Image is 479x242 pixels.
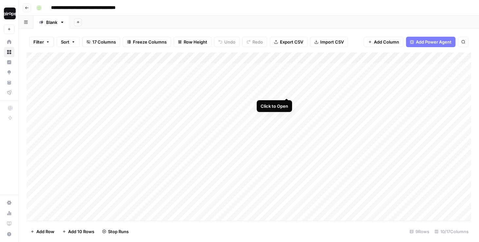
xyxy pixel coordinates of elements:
[214,37,240,47] button: Undo
[4,87,14,98] a: Flightpath
[407,226,432,237] div: 9 Rows
[4,8,16,19] img: Dille-Sandbox Logo
[4,208,14,218] a: Usage
[57,37,80,47] button: Sort
[416,39,451,45] span: Add Power Agent
[4,67,14,78] a: Opportunities
[46,19,57,26] div: Blank
[320,39,344,45] span: Import CSV
[4,57,14,67] a: Insights
[364,37,403,47] button: Add Column
[4,37,14,47] a: Home
[374,39,399,45] span: Add Column
[27,226,58,237] button: Add Row
[224,39,235,45] span: Undo
[252,39,263,45] span: Redo
[68,228,94,235] span: Add 10 Rows
[92,39,116,45] span: 17 Columns
[29,37,54,47] button: Filter
[4,218,14,229] a: Learning Hub
[174,37,212,47] button: Row Height
[242,37,267,47] button: Redo
[4,197,14,208] a: Settings
[270,37,307,47] button: Export CSV
[82,37,120,47] button: 17 Columns
[4,47,14,57] a: Browse
[108,228,129,235] span: Stop Runs
[98,226,133,237] button: Stop Runs
[4,77,14,88] a: Your Data
[4,5,14,22] button: Workspace: Dille-Sandbox
[432,226,471,237] div: 10/17 Columns
[123,37,171,47] button: Freeze Columns
[33,39,44,45] span: Filter
[33,16,70,29] a: Blank
[58,226,98,237] button: Add 10 Rows
[133,39,167,45] span: Freeze Columns
[4,229,14,239] button: Help + Support
[406,37,455,47] button: Add Power Agent
[184,39,207,45] span: Row Height
[310,37,348,47] button: Import CSV
[36,228,54,235] span: Add Row
[61,39,69,45] span: Sort
[261,103,288,109] div: Click to Open
[280,39,303,45] span: Export CSV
